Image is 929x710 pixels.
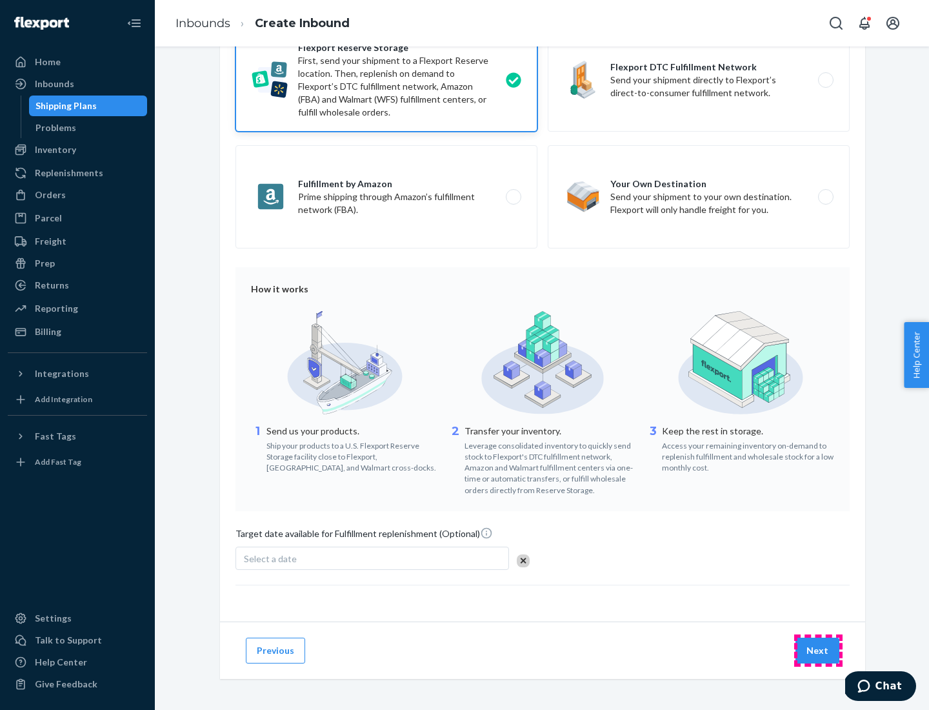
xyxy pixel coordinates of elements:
[35,77,74,90] div: Inbounds
[8,363,147,384] button: Integrations
[8,139,147,160] a: Inventory
[35,257,55,270] div: Prep
[8,163,147,183] a: Replenishments
[8,630,147,651] button: Talk to Support
[35,430,76,443] div: Fast Tags
[646,423,659,473] div: 3
[8,389,147,410] a: Add Integration
[795,638,839,664] button: Next
[35,212,62,225] div: Parcel
[14,17,69,30] img: Flexport logo
[8,298,147,319] a: Reporting
[449,423,462,496] div: 2
[121,10,147,36] button: Close Navigation
[662,438,834,473] div: Access your remaining inventory on-demand to replenish fulfillment and wholesale stock for a low ...
[246,638,305,664] button: Previous
[35,188,66,201] div: Orders
[8,426,147,447] button: Fast Tags
[251,283,834,296] div: How it works
[35,678,97,691] div: Give Feedback
[8,208,147,228] a: Parcel
[823,10,849,36] button: Open Search Box
[244,553,297,564] span: Select a date
[35,302,78,315] div: Reporting
[29,117,148,138] a: Problems
[35,99,97,112] div: Shipping Plans
[8,231,147,252] a: Freight
[29,96,148,116] a: Shipping Plans
[464,425,637,438] p: Transfer your inventory.
[845,671,916,704] iframe: Opens a widget where you can chat to one of our agents
[35,56,61,68] div: Home
[8,608,147,629] a: Settings
[175,16,230,30] a: Inbounds
[35,121,76,134] div: Problems
[8,253,147,274] a: Prep
[35,167,103,179] div: Replenishments
[880,10,906,36] button: Open account menu
[35,612,72,625] div: Settings
[235,527,493,545] span: Target date available for Fulfillment replenishment (Optional)
[266,425,439,438] p: Send us your products.
[8,52,147,72] a: Home
[255,16,350,30] a: Create Inbound
[852,10,877,36] button: Open notifications
[8,674,147,695] button: Give Feedback
[35,656,87,669] div: Help Center
[35,235,66,248] div: Freight
[35,143,76,156] div: Inventory
[251,423,264,473] div: 1
[8,185,147,205] a: Orders
[35,325,61,338] div: Billing
[8,452,147,472] a: Add Fast Tag
[8,275,147,296] a: Returns
[8,652,147,673] a: Help Center
[165,5,360,43] ol: breadcrumbs
[662,425,834,438] p: Keep the rest in storage.
[8,74,147,94] a: Inbounds
[35,394,92,405] div: Add Integration
[266,438,439,473] div: Ship your products to a U.S. Flexport Reserve Storage facility close to Flexport, [GEOGRAPHIC_DAT...
[35,279,69,292] div: Returns
[35,634,102,647] div: Talk to Support
[464,438,637,496] div: Leverage consolidated inventory to quickly send stock to Flexport's DTC fulfillment network, Amaz...
[904,322,929,388] button: Help Center
[35,367,89,380] div: Integrations
[8,321,147,342] a: Billing
[35,456,81,467] div: Add Fast Tag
